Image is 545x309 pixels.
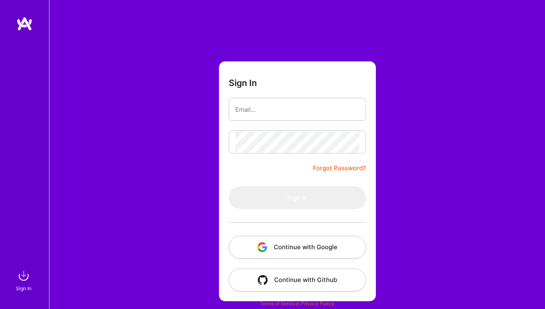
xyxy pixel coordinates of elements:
[16,268,32,284] img: sign in
[229,78,257,88] h3: Sign In
[229,268,366,291] button: Continue with Github
[229,236,366,259] button: Continue with Google
[229,186,366,209] button: Sign In
[16,284,31,293] div: Sign In
[260,300,334,307] span: |
[17,268,32,293] a: sign inSign In
[260,300,298,307] a: Terms of Service
[235,99,360,120] input: Email...
[301,300,334,307] a: Privacy Policy
[258,275,268,285] img: icon
[49,284,545,305] div: © 2025 ATeams Inc., All rights reserved.
[16,16,33,31] img: logo
[257,242,267,252] img: icon
[313,163,366,173] a: Forgot Password?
